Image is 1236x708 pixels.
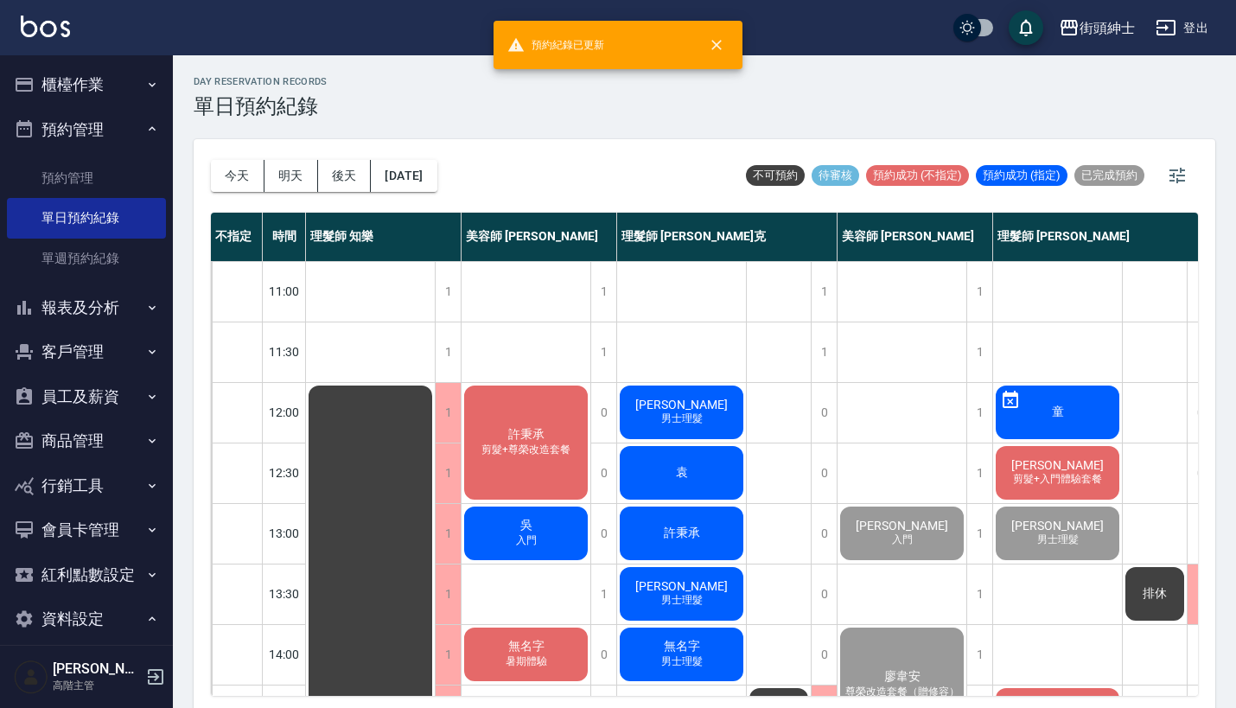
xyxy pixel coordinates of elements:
[478,443,574,457] span: 剪髮+尊榮改造套餐
[263,213,306,261] div: 時間
[1010,472,1105,487] span: 剪髮+入門體驗套餐
[672,465,691,481] span: 袁
[435,322,461,382] div: 1
[1008,519,1107,533] span: [PERSON_NAME]
[21,16,70,37] img: Logo
[435,383,461,443] div: 1
[881,669,924,685] span: 廖韋安
[811,625,837,685] div: 0
[7,62,166,107] button: 櫃檯作業
[507,36,604,54] span: 預約紀錄已更新
[263,503,306,564] div: 13:00
[889,533,916,547] span: 入門
[263,443,306,503] div: 12:30
[7,374,166,419] button: 員工及薪資
[617,213,838,261] div: 理髮師 [PERSON_NAME]克
[53,660,141,678] h5: [PERSON_NAME]
[371,160,436,192] button: [DATE]
[993,213,1214,261] div: 理髮師 [PERSON_NAME]
[966,262,992,322] div: 1
[1008,458,1107,472] span: [PERSON_NAME]
[502,654,551,669] span: 暑期體驗
[505,427,548,443] span: 許秉承
[966,564,992,624] div: 1
[811,383,837,443] div: 0
[660,526,704,541] span: 許秉承
[632,579,731,593] span: [PERSON_NAME]
[7,552,166,597] button: 紅利點數設定
[435,504,461,564] div: 1
[590,625,616,685] div: 0
[811,443,837,503] div: 0
[211,160,264,192] button: 今天
[590,262,616,322] div: 1
[811,504,837,564] div: 0
[263,322,306,382] div: 11:30
[811,564,837,624] div: 0
[811,262,837,322] div: 1
[318,160,372,192] button: 後天
[263,624,306,685] div: 14:00
[7,285,166,330] button: 報表及分析
[7,107,166,152] button: 預約管理
[966,443,992,503] div: 1
[966,322,992,382] div: 1
[435,625,461,685] div: 1
[966,625,992,685] div: 1
[1074,168,1144,183] span: 已完成預約
[263,382,306,443] div: 12:00
[194,76,328,87] h2: day Reservation records
[966,383,992,443] div: 1
[658,593,706,608] span: 男士理髮
[7,507,166,552] button: 會員卡管理
[211,213,263,261] div: 不指定
[7,158,166,198] a: 預約管理
[14,660,48,694] img: Person
[1139,586,1170,602] span: 排休
[1080,17,1135,39] div: 街頭紳士
[866,168,969,183] span: 預約成功 (不指定)
[812,168,859,183] span: 待審核
[658,411,706,426] span: 男士理髮
[306,213,462,261] div: 理髮師 知樂
[53,678,141,693] p: 高階主管
[842,685,963,699] span: 尊榮改造套餐（贈修容）
[746,168,805,183] span: 不可預約
[263,564,306,624] div: 13:30
[435,564,461,624] div: 1
[7,198,166,238] a: 單日預約紀錄
[7,329,166,374] button: 客戶管理
[658,654,706,669] span: 男士理髮
[1149,12,1215,44] button: 登出
[1048,405,1067,420] span: 童
[1052,10,1142,46] button: 街頭紳士
[590,443,616,503] div: 0
[632,398,731,411] span: [PERSON_NAME]
[435,443,461,503] div: 1
[435,262,461,322] div: 1
[590,383,616,443] div: 0
[462,213,617,261] div: 美容師 [PERSON_NAME]
[263,261,306,322] div: 11:00
[513,533,540,548] span: 入門
[852,519,952,533] span: [PERSON_NAME]
[505,639,548,654] span: 無名字
[590,322,616,382] div: 1
[811,322,837,382] div: 1
[1034,533,1082,547] span: 男士理髮
[976,168,1067,183] span: 預約成功 (指定)
[517,518,536,533] span: 吳
[264,160,318,192] button: 明天
[194,94,328,118] h3: 單日預約紀錄
[1009,10,1043,45] button: save
[590,504,616,564] div: 0
[590,564,616,624] div: 1
[660,639,704,654] span: 無名字
[698,26,736,64] button: close
[7,418,166,463] button: 商品管理
[7,463,166,508] button: 行銷工具
[7,239,166,278] a: 單週預約紀錄
[7,596,166,641] button: 資料設定
[966,504,992,564] div: 1
[838,213,993,261] div: 美容師 [PERSON_NAME]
